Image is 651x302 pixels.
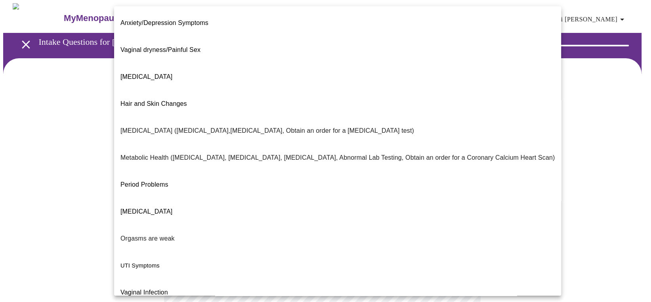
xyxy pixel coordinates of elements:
span: [MEDICAL_DATA] [120,73,172,80]
p: [MEDICAL_DATA] ([MEDICAL_DATA],[MEDICAL_DATA], Obtain an order for a [MEDICAL_DATA] test) [120,126,414,136]
span: Anxiety/Depression Symptoms [120,19,208,26]
span: Hair and Skin Changes [120,100,187,107]
span: UTI Symptoms [120,262,160,269]
p: Metabolic Health ([MEDICAL_DATA], [MEDICAL_DATA], [MEDICAL_DATA], Abnormal Lab Testing, Obtain an... [120,153,555,162]
span: Vaginal Infection [120,289,168,296]
span: Vaginal dryness/Painful Sex [120,46,200,53]
span: [MEDICAL_DATA] [120,208,172,215]
p: Orgasms are weak [120,234,175,243]
span: Period Problems [120,181,168,188]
